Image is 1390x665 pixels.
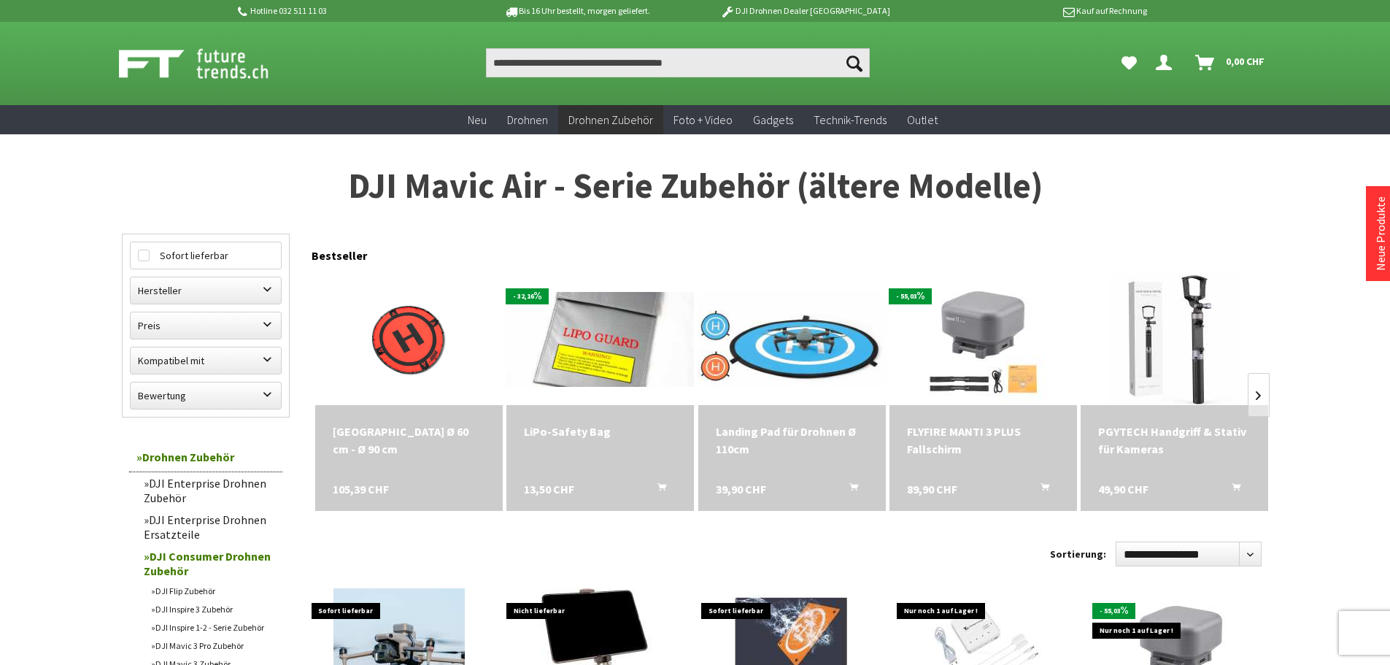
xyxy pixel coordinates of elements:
[333,480,389,498] span: 105,39 CHF
[716,480,766,498] span: 39,90 CHF
[144,618,282,637] a: DJI Inspire 1-2 - Serie Zubehör
[1214,480,1249,499] button: In den Warenkorb
[131,277,281,304] label: Hersteller
[907,112,938,127] span: Outlet
[333,423,485,458] div: [GEOGRAPHIC_DATA] Ø 60 cm - Ø 90 cm
[312,234,1269,270] div: Bestseller
[236,2,463,20] p: Hotline 032 511 11 03
[136,509,282,545] a: DJI Enterprise Drohnen Ersatzteile
[468,112,487,127] span: Neu
[558,105,663,135] a: Drohnen Zubehör
[832,480,867,499] button: In den Warenkorb
[144,600,282,618] a: DJI Inspire 3 Zubehör
[698,291,886,389] img: Landing Pad für Drohnen Ø 110cm
[122,168,1269,204] h1: DJI Mavic Air - Serie Zubehör (ältere Modelle)
[136,545,282,582] a: DJI Consumer Drohnen Zubehör
[136,472,282,509] a: DJI Enterprise Drohnen Zubehör
[131,347,281,374] label: Kompatibel mit
[814,112,887,127] span: Technik-Trends
[673,112,733,127] span: Foto + Video
[131,383,281,409] label: Bewertung
[568,112,653,127] span: Drohnen Zubehör
[753,112,793,127] span: Gadgets
[463,2,691,20] p: Bis 16 Uhr bestellt, morgen geliefert.
[524,423,676,440] div: LiPo-Safety Bag
[897,105,948,135] a: Outlet
[1023,480,1058,499] button: In den Warenkorb
[524,480,574,498] span: 13,50 CHF
[716,423,868,458] div: Landing Pad für Drohnen Ø 110cm
[333,423,485,458] a: [GEOGRAPHIC_DATA] Ø 60 cm - Ø 90 cm 105,39 CHF
[343,274,474,405] img: Hoodman Landeplatz Ø 60 cm - Ø 90 cm
[1189,48,1272,77] a: Warenkorb
[1098,423,1251,458] div: PGYTECH Handgriff & Stativ für Kameras
[907,423,1059,458] a: FLYFIRE MANTI 3 PLUS Fallschirm 89,90 CHF In den Warenkorb
[1098,480,1148,498] span: 49,90 CHF
[743,105,803,135] a: Gadgets
[131,312,281,339] label: Preis
[803,105,897,135] a: Technik-Trends
[457,105,497,135] a: Neu
[119,45,301,82] img: Shop Futuretrends - zur Startseite wechseln
[663,105,743,135] a: Foto + Video
[1114,48,1144,77] a: Meine Favoriten
[907,480,957,498] span: 89,90 CHF
[1373,196,1388,271] a: Neue Produkte
[524,423,676,440] a: LiPo-Safety Bag 13,50 CHF In den Warenkorb
[1150,48,1184,77] a: Dein Konto
[507,112,548,127] span: Drohnen
[497,105,558,135] a: Drohnen
[716,423,868,458] a: Landing Pad für Drohnen Ø 110cm 39,90 CHF In den Warenkorb
[1098,423,1251,458] a: PGYTECH Handgriff & Stativ für Kameras 49,90 CHF In den Warenkorb
[907,423,1059,458] div: FLYFIRE MANTI 3 PLUS Fallschirm
[917,274,1049,405] img: FLYFIRE MANTI 3 PLUS Fallschirm
[144,582,282,600] a: DJI Flip Zubehör
[1050,542,1106,566] label: Sortierung:
[506,292,694,386] img: LiPo-Safety Bag
[691,2,919,20] p: DJI Drohnen Dealer [GEOGRAPHIC_DATA]
[144,637,282,655] a: DJI Mavic 3 Pro Zubehör
[839,48,870,77] button: Suchen
[131,242,281,269] label: Sofort lieferbar
[129,442,282,472] a: Drohnen Zubehör
[1226,50,1264,73] span: 0,00 CHF
[640,480,675,499] button: In den Warenkorb
[919,2,1147,20] p: Kauf auf Rechnung
[1109,274,1240,405] img: PGYTECH Handgriff & Stativ für Kameras
[486,48,870,77] input: Produkt, Marke, Kategorie, EAN, Artikelnummer…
